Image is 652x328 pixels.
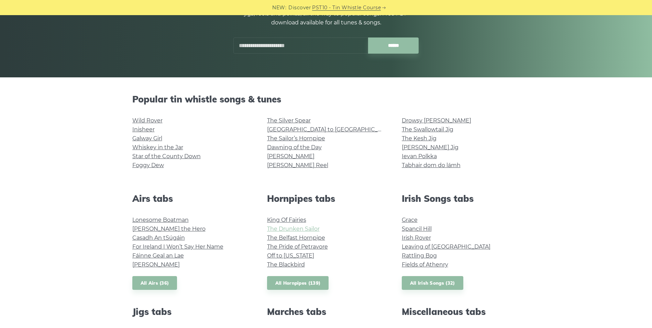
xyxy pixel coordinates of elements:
h2: Airs tabs [132,193,251,204]
a: The Kesh Jig [402,135,436,142]
a: All Irish Songs (32) [402,276,463,290]
a: Fields of Athenry [402,261,448,268]
a: The Swallowtail Jig [402,126,453,133]
a: The Drunken Sailor [267,226,320,232]
a: The Silver Spear [267,117,311,124]
span: Discover [288,4,311,12]
a: [PERSON_NAME] [267,153,314,160]
h2: Marches tabs [267,306,385,317]
a: Dawning of the Day [267,144,322,151]
a: Rattling Bog [402,252,437,259]
a: Foggy Dew [132,162,164,168]
a: Tabhair dom do lámh [402,162,461,168]
h2: Popular tin whistle songs & tunes [132,94,520,105]
h2: Irish Songs tabs [402,193,520,204]
a: Casadh An tSúgáin [132,234,185,241]
a: For Ireland I Won’t Say Her Name [132,243,223,250]
a: Off to [US_STATE] [267,252,314,259]
a: [PERSON_NAME] Reel [267,162,328,168]
a: Lonesome Boatman [132,217,189,223]
span: NEW: [272,4,286,12]
a: King Of Fairies [267,217,306,223]
h2: Jigs tabs [132,306,251,317]
a: Star of the County Down [132,153,201,160]
a: Ievan Polkka [402,153,437,160]
a: [PERSON_NAME] Jig [402,144,458,151]
a: Galway Girl [132,135,162,142]
a: Leaving of [GEOGRAPHIC_DATA] [402,243,490,250]
a: Whiskey in the Jar [132,144,183,151]
a: Grace [402,217,418,223]
a: The Belfast Hornpipe [267,234,325,241]
a: Fáinne Geal an Lae [132,252,184,259]
a: [PERSON_NAME] [132,261,180,268]
a: The Pride of Petravore [267,243,328,250]
a: All Airs (36) [132,276,177,290]
a: The Sailor’s Hornpipe [267,135,325,142]
a: All Hornpipes (139) [267,276,329,290]
a: [PERSON_NAME] the Hero [132,226,206,232]
h2: Miscellaneous tabs [402,306,520,317]
a: Inisheer [132,126,155,133]
a: Irish Rover [402,234,431,241]
a: [GEOGRAPHIC_DATA] to [GEOGRAPHIC_DATA] [267,126,394,133]
a: Drowsy [PERSON_NAME] [402,117,471,124]
a: PST10 - Tin Whistle Course [312,4,381,12]
a: The Blackbird [267,261,305,268]
a: Wild Rover [132,117,163,124]
a: Spancil Hill [402,226,432,232]
h2: Hornpipes tabs [267,193,385,204]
